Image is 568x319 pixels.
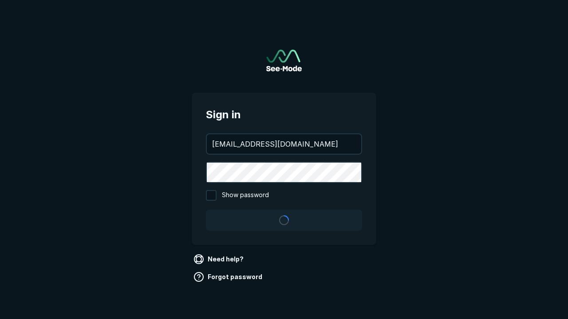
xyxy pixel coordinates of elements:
img: See-Mode Logo [266,50,302,71]
span: Sign in [206,107,362,123]
a: Forgot password [192,270,266,284]
a: Go to sign in [266,50,302,71]
a: Need help? [192,252,247,266]
input: your@email.com [207,134,361,154]
span: Show password [222,190,269,201]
